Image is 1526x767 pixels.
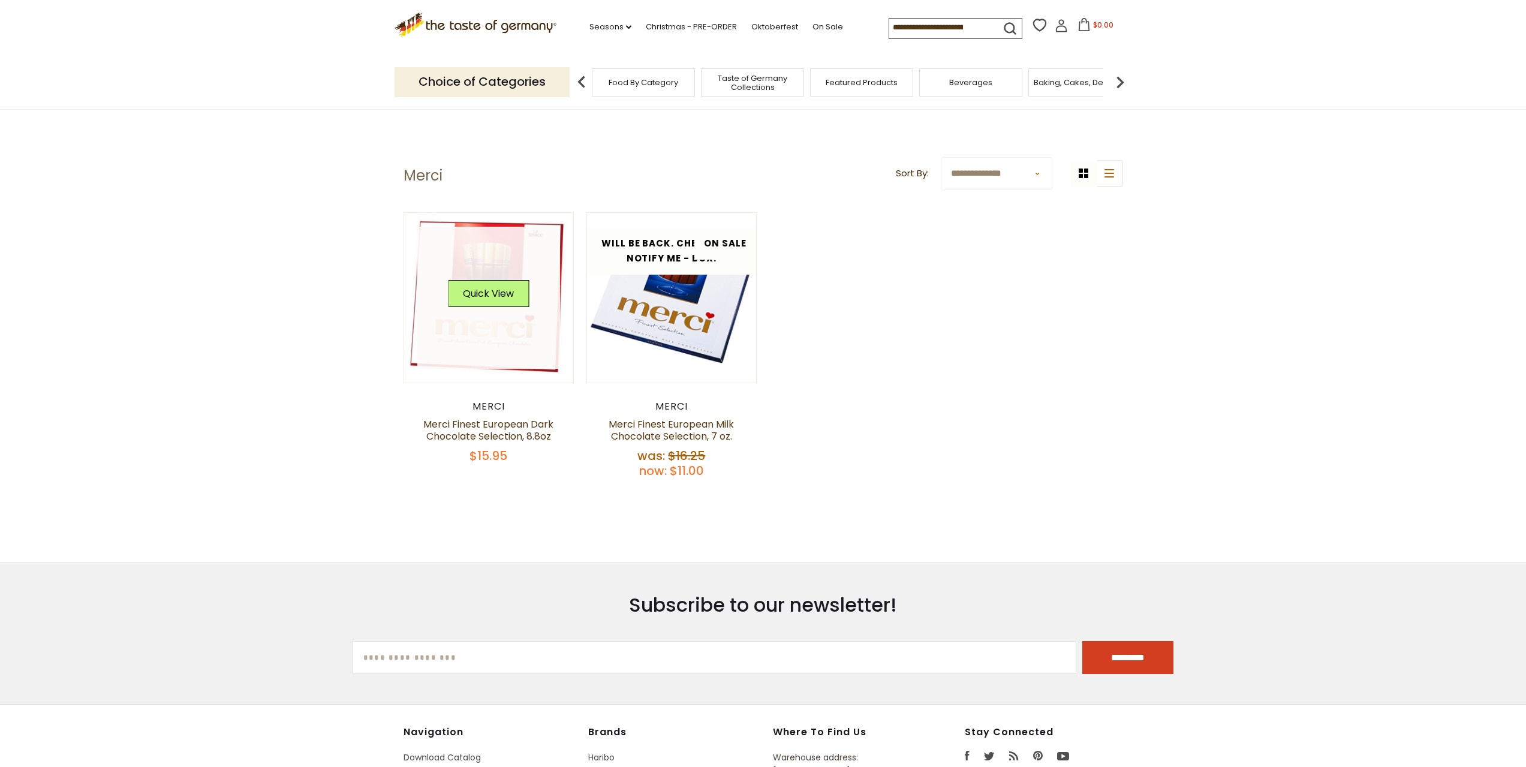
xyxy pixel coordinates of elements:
img: Merci [404,213,574,383]
span: $11.00 [670,462,704,479]
a: Merci Finest European Milk Chocolate Selection, 7 oz. [609,417,734,443]
label: Sort By: [896,166,929,181]
a: Food By Category [609,78,678,87]
img: previous arrow [570,70,594,94]
a: Merci Finest European Dark Chocolate Selection, 8.8oz [423,417,553,443]
a: Beverages [949,78,992,87]
a: Featured Products [826,78,898,87]
span: $15.95 [469,447,507,464]
h4: Where to find us [773,726,910,738]
h1: Merci [404,167,443,185]
h4: Brands [588,726,761,738]
label: Now: [639,462,667,479]
a: On Sale [812,20,843,34]
a: Download Catalog [404,751,481,763]
a: Oktoberfest [751,20,798,34]
span: $16.25 [668,447,705,464]
button: $0.00 [1070,18,1121,36]
img: Merci [587,213,757,383]
div: Merci [586,401,757,413]
h3: Subscribe to our newsletter! [353,593,1174,617]
a: Seasons [589,20,631,34]
div: Merci [404,401,574,413]
img: next arrow [1108,70,1132,94]
span: $0.00 [1093,20,1113,30]
a: Taste of Germany Collections [705,74,800,92]
p: Choice of Categories [395,67,570,97]
button: Quick View [448,280,529,307]
h4: Navigation [404,726,576,738]
h4: Stay Connected [965,726,1123,738]
a: Haribo [588,751,615,763]
a: Christmas - PRE-ORDER [646,20,737,34]
label: Was: [637,447,665,464]
a: Baking, Cakes, Desserts [1034,78,1127,87]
